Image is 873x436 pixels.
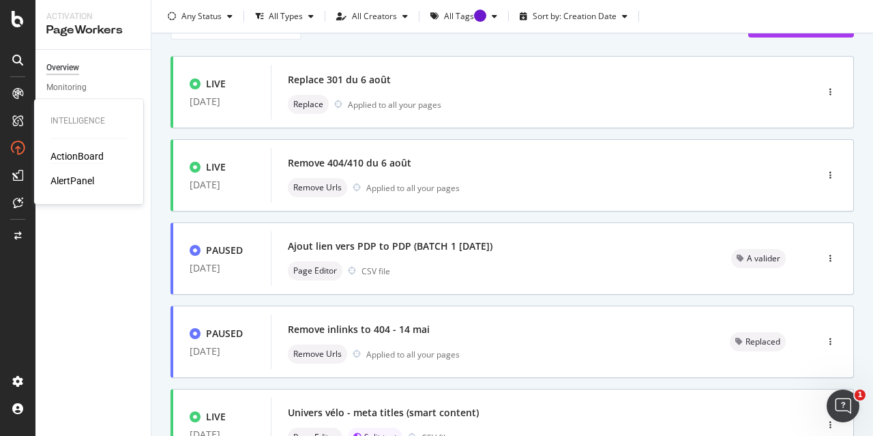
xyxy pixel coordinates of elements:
[288,345,347,364] div: neutral label
[293,100,323,108] span: Replace
[46,61,79,75] div: Overview
[352,12,397,20] div: All Creators
[745,338,780,346] span: Replaced
[206,160,226,174] div: LIVE
[46,61,141,75] a: Overview
[190,179,254,190] div: [DATE]
[730,332,786,351] div: neutral label
[206,327,243,340] div: PAUSED
[366,349,460,360] div: Applied to all your pages
[288,95,329,114] div: neutral label
[827,390,859,422] iframe: Intercom live chat
[190,346,254,357] div: [DATE]
[425,5,503,27] button: All TagsTooltip anchor
[288,178,347,197] div: neutral label
[348,99,441,111] div: Applied to all your pages
[293,350,342,358] span: Remove Urls
[331,5,413,27] button: All Creators
[206,77,226,91] div: LIVE
[288,73,391,87] div: Replace 301 du 6 août
[474,9,486,21] div: Tooltip anchor
[444,12,486,20] div: All Tags
[190,263,254,274] div: [DATE]
[731,249,786,268] div: neutral label
[533,12,617,20] div: Sort by: Creation Date
[288,239,492,253] div: Ajout lien vers PDP to PDP (BATCH 1 [DATE])
[181,12,222,20] div: Any Status
[206,244,243,257] div: PAUSED
[288,323,430,336] div: Remove inlinks to 404 - 14 mai
[293,184,342,192] span: Remove Urls
[293,267,337,275] span: Page Editor
[250,5,319,27] button: All Types
[747,255,780,263] span: A valider
[855,390,865,401] span: 1
[50,115,127,127] div: Intelligence
[46,81,87,95] div: Monitoring
[288,406,479,420] div: Univers vélo - meta titles (smart content)
[288,156,411,170] div: Remove 404/410 du 6 août
[361,265,390,277] div: CSV file
[162,5,238,27] button: Any Status
[514,5,633,27] button: Sort by: Creation Date
[269,12,303,20] div: All Types
[366,182,460,194] div: Applied to all your pages
[206,410,226,424] div: LIVE
[50,174,94,188] a: AlertPanel
[288,261,342,280] div: neutral label
[50,149,104,163] a: ActionBoard
[46,11,140,23] div: Activation
[46,23,140,38] div: PageWorkers
[190,96,254,107] div: [DATE]
[46,81,141,95] a: Monitoring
